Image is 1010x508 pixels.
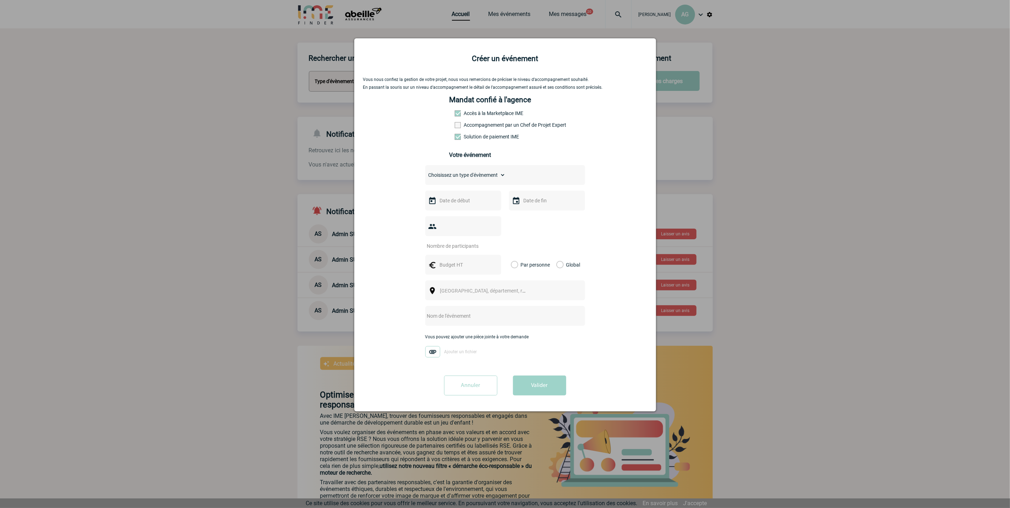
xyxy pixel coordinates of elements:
[425,334,585,339] p: Vous pouvez ajouter une pièce jointe à votre demande
[455,134,486,140] label: Conformité aux process achat client, Prise en charge de la facturation, Mutualisation de plusieur...
[455,122,486,128] label: Prestation payante
[425,241,492,251] input: Nombre de participants
[455,110,486,116] label: Accès à la Marketplace IME
[438,260,487,269] input: Budget HT
[449,152,561,158] h3: Votre événement
[363,85,647,90] p: En passant la souris sur un niveau d’accompagnement le détail de l’accompagnement assuré et ses c...
[438,196,487,205] input: Date de début
[363,77,647,82] p: Vous nous confiez la gestion de votre projet, nous vous remercions de préciser le niveau d’accomp...
[440,288,539,294] span: [GEOGRAPHIC_DATA], département, région...
[449,95,531,104] h4: Mandat confié à l'agence
[556,255,561,275] label: Global
[444,349,477,354] span: Ajouter un fichier
[513,376,566,395] button: Valider
[363,54,647,63] h2: Créer un événement
[444,376,497,395] input: Annuler
[522,196,571,205] input: Date de fin
[425,311,566,321] input: Nom de l'événement
[511,255,519,275] label: Par personne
